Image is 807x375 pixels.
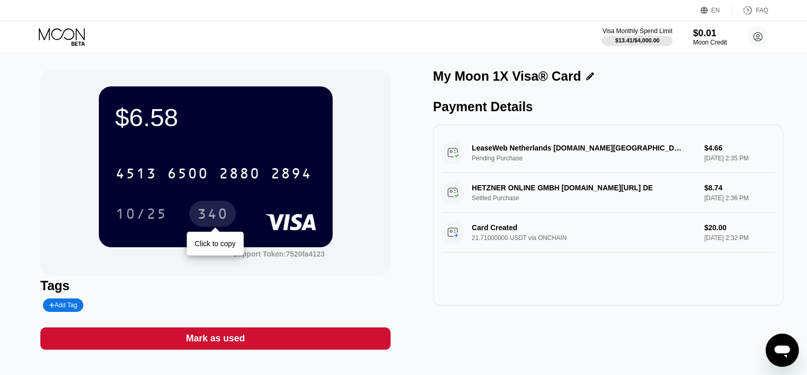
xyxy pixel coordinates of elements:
div: EN [700,5,732,16]
div: $0.01Moon Credit [693,28,727,46]
div: FAQ [732,5,768,16]
div: Support Token:7520fa4123 [233,250,324,258]
div: EN [711,7,720,14]
iframe: Button to launch messaging window [766,334,799,367]
div: Visa Monthly Spend Limit$13.41/$4,000.00 [602,27,672,46]
div: 4513 [115,167,157,183]
div: 4513650028802894 [109,160,318,186]
div: My Moon 1X Visa® Card [433,69,581,84]
div: 10/25 [115,207,167,223]
div: 340 [197,207,228,223]
div: Add Tag [49,302,77,309]
div: Tags [40,278,391,293]
div: 340 [189,201,236,227]
div: 10/25 [108,201,175,227]
div: Click to copy [195,239,235,248]
div: $0.01 [693,28,727,39]
div: Add Tag [43,298,83,312]
div: Mark as used [186,333,245,344]
div: 2894 [271,167,312,183]
div: $6.58 [115,103,316,132]
div: 6500 [167,167,208,183]
div: Mark as used [40,327,391,350]
div: Payment Details [433,99,783,114]
div: Support Token: 7520fa4123 [233,250,324,258]
div: Visa Monthly Spend Limit [602,27,672,35]
div: Moon Credit [693,39,727,46]
div: FAQ [756,7,768,14]
div: 2880 [219,167,260,183]
div: $13.41 / $4,000.00 [615,37,660,43]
